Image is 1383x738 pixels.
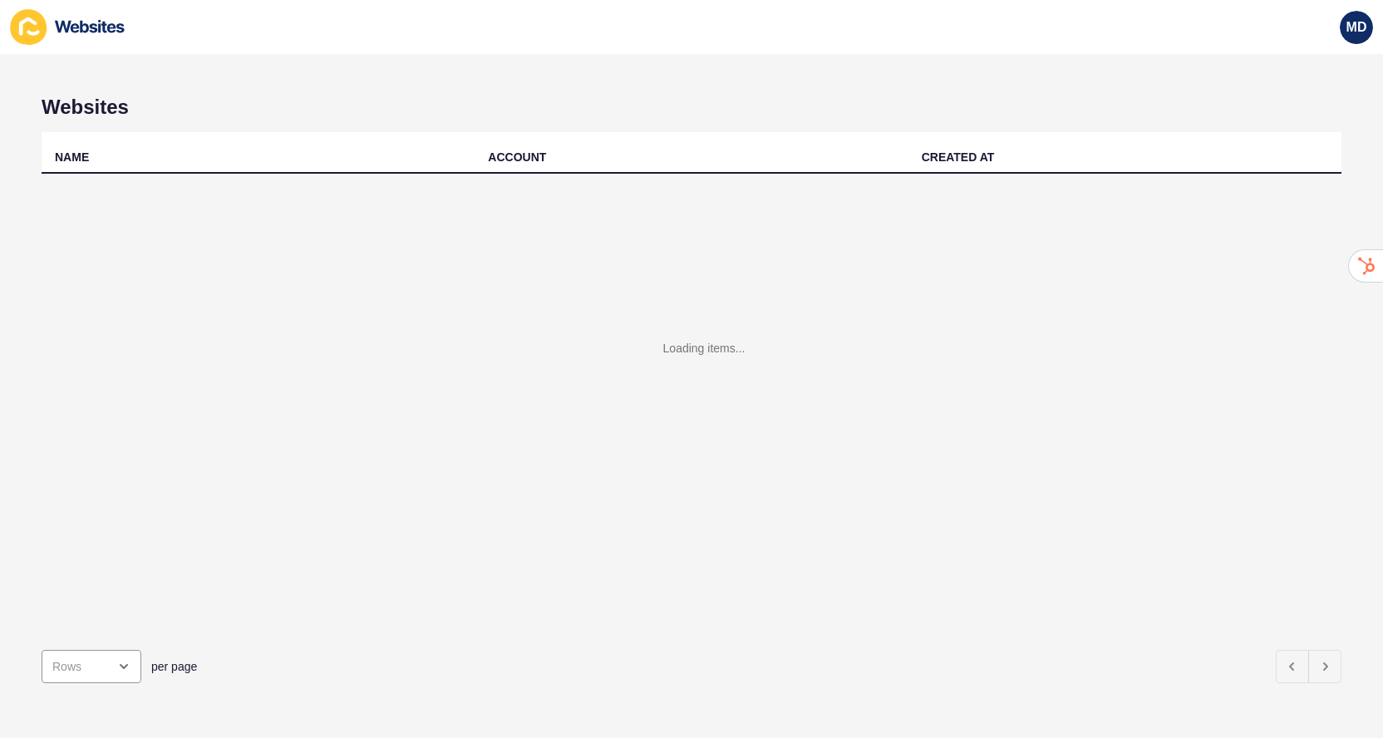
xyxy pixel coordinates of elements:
[42,650,141,683] div: open menu
[488,149,546,165] div: ACCOUNT
[55,149,89,165] div: NAME
[1346,19,1367,36] span: MD
[42,96,1341,119] h1: Websites
[922,149,995,165] div: CREATED AT
[151,658,197,675] span: per page
[663,340,746,357] div: Loading items...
